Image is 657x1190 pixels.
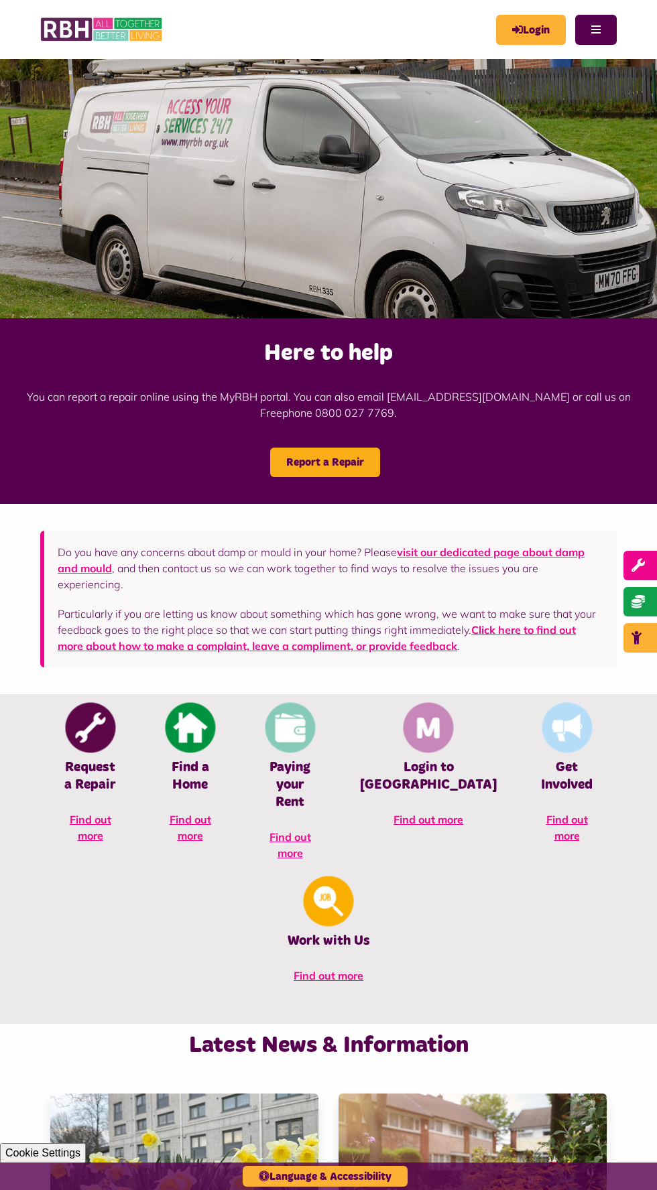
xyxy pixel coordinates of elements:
h4: Get Involved [537,758,597,793]
a: Get Involved Get Involved Find out more [517,701,617,857]
img: Get Involved [542,702,592,752]
h4: Find a Home [160,758,220,793]
span: Find out more [546,813,588,842]
p: You can report a repair online using the MyRBH portal. You can also email [EMAIL_ADDRESS][DOMAIN_... [7,369,650,441]
h4: Login to [GEOGRAPHIC_DATA] [360,758,497,793]
span: Find out more [270,830,311,860]
img: RBH [40,13,164,46]
img: Looking For A Job [304,876,354,926]
span: Find out more [70,813,111,842]
h4: Paying your Rent [260,758,320,811]
a: Membership And Mutuality Login to [GEOGRAPHIC_DATA] Find out more [340,701,517,841]
h4: Work with Us [60,932,597,949]
span: Find out more [170,813,211,842]
span: Find out more [394,813,463,826]
img: Report Repair [65,702,115,752]
p: Particularly if you are letting us know about something which has gone wrong, we want to make sur... [58,606,603,654]
a: Report Repair Request a Repair Find out more [40,701,140,857]
img: Membership And Mutuality [404,702,454,752]
a: visit our dedicated page about damp and mould [58,545,585,575]
button: Language & Accessibility [243,1166,408,1187]
a: Click here to find out more about how to make a complaint, leave a compliment, or provide feedback [58,623,576,653]
h2: Latest News & Information [40,1031,617,1060]
a: Looking For A Job Work with Us Find out more [40,874,617,997]
a: Pay Rent Paying your Rent Find out more [240,701,340,874]
a: Report a Repair [270,448,380,477]
a: MyRBH [496,15,566,45]
h2: Here to help [7,338,650,368]
img: Find A Home [165,702,215,752]
button: Navigation [575,15,617,45]
p: Do you have any concerns about damp or mould in your home? Please , and then contact us so we can... [58,544,603,592]
h4: Request a Repair [60,758,120,793]
img: Pay Rent [265,702,315,752]
span: Find out more [294,969,363,982]
a: Find A Home Find a Home Find out more [140,701,240,857]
